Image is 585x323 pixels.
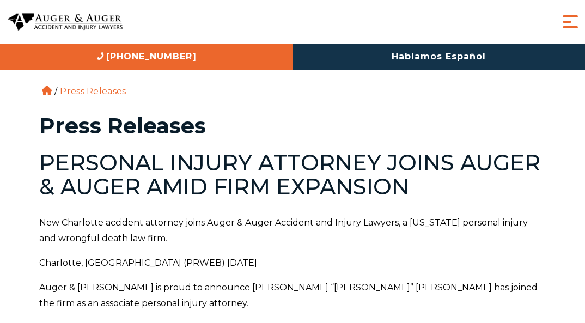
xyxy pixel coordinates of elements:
[39,255,546,271] p: Charlotte, [GEOGRAPHIC_DATA] (PRWEB) [DATE]
[39,215,546,247] p: New Charlotte accident attorney joins Auger & Auger Accident and Injury Lawyers, a [US_STATE] per...
[57,86,129,96] li: Press Releases
[39,280,546,312] p: Auger & [PERSON_NAME] is proud to announce [PERSON_NAME] “[PERSON_NAME]” [PERSON_NAME] has joined...
[39,151,546,199] h2: PERSONAL INJURY ATTORNEY JOINS AUGER & AUGER AMID FIRM EXPANSION
[39,115,546,137] h1: Press Releases
[292,44,585,70] a: Hablamos Español
[42,86,52,95] a: Home
[559,11,581,33] button: Menu
[8,13,123,31] img: Auger & Auger Accident and Injury Lawyers Logo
